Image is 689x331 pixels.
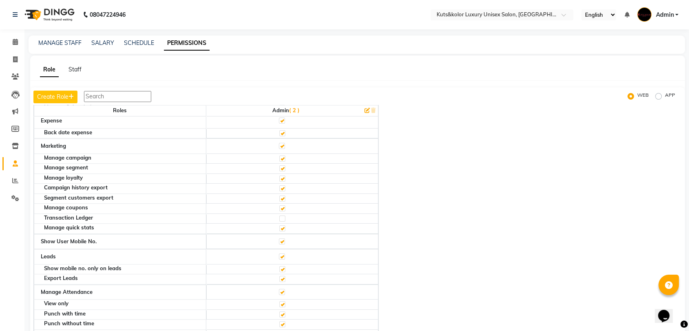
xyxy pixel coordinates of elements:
[206,105,379,116] th: Admin
[665,91,675,101] label: APP
[44,175,206,180] div: Manage loyalty
[44,311,206,316] div: Punch with time
[44,266,206,271] div: Show mobile no. only on leads
[44,215,206,220] div: Transaction Ledger
[44,205,206,210] div: Manage coupons
[34,105,206,116] th: Roles
[637,7,651,22] img: Admin
[44,155,206,160] div: Manage campaign
[44,195,206,200] div: Segment customers export
[68,66,82,73] a: Staff
[41,238,199,246] div: Show User Mobile No.
[84,91,151,102] input: Search
[41,117,199,125] div: Expense
[44,130,206,135] div: Back date expense
[44,301,206,306] div: View only
[41,253,199,261] div: Leads
[44,275,206,281] div: Export Leads
[38,39,82,47] a: MANAGE STAFF
[289,107,300,113] span: ( 2 )
[41,142,199,150] div: Marketing
[656,11,674,19] span: Admin
[44,225,206,230] div: Manage quick stats
[124,39,154,47] a: SCHEDULE
[637,91,649,101] label: WEB
[41,288,199,296] div: Manage Attendance
[91,39,114,47] a: SALARY
[40,62,59,77] a: Role
[90,3,126,26] b: 08047224946
[164,36,210,51] a: PERMISSIONS
[44,185,206,190] div: Campaign history export
[655,298,681,323] iframe: chat widget
[21,3,77,26] img: logo
[44,321,206,326] div: Punch without time
[44,165,206,170] div: Manage segment
[33,91,77,103] button: Create Role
